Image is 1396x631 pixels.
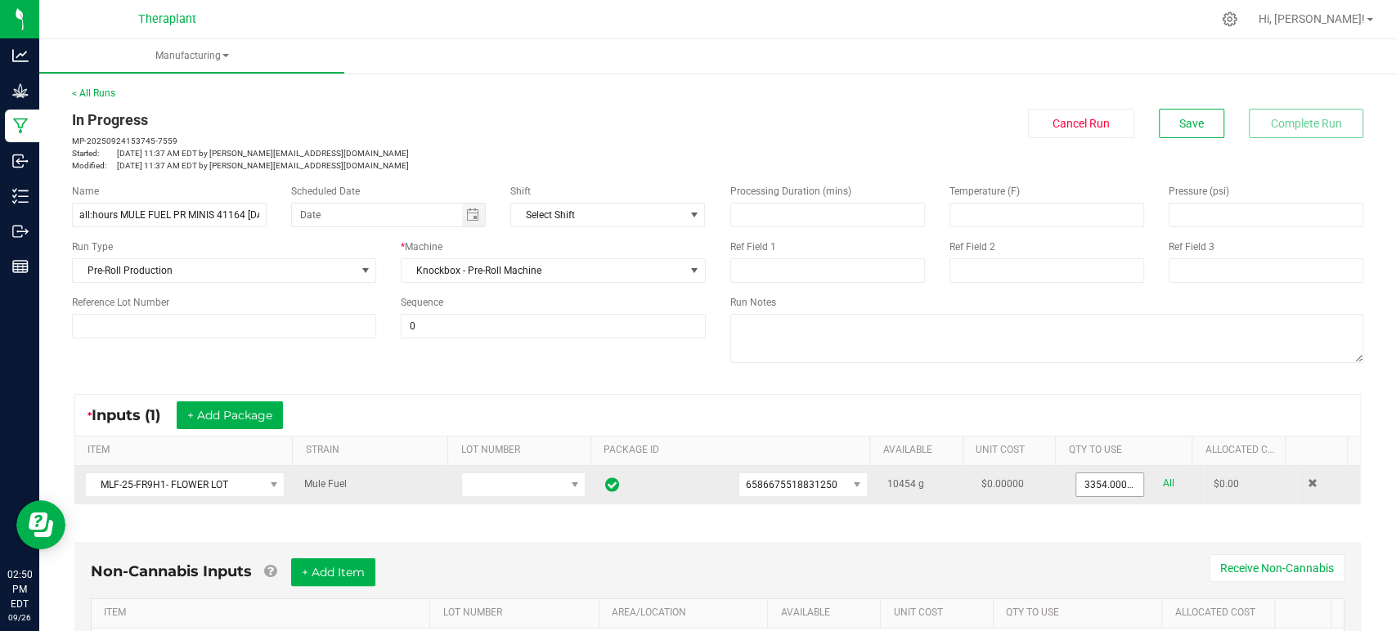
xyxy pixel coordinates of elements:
span: Machine [405,241,442,253]
span: Modified: [72,159,117,172]
span: Reference Lot Number [72,297,169,308]
a: Unit CostSortable [976,444,1049,457]
span: Started: [72,147,117,159]
a: PACKAGE IDSortable [604,444,864,457]
span: Pre-Roll Production [73,259,355,282]
a: QTY TO USESortable [1006,606,1156,620]
button: Receive Non-Cannabis [1210,554,1344,582]
a: AREA/LOCATIONSortable [612,606,761,620]
span: 10454 [887,478,916,490]
span: g [918,478,924,490]
span: Pressure (psi) [1169,186,1229,197]
span: Toggle calendar [462,204,486,226]
span: Sequence [401,297,443,308]
a: Allocated CostSortable [1205,444,1279,457]
span: Run Notes [730,297,776,308]
a: Allocated CostSortable [1175,606,1268,620]
inline-svg: Inbound [12,153,29,169]
span: Hi, [PERSON_NAME]! [1259,12,1365,25]
inline-svg: Grow [12,83,29,99]
a: AVAILABLESortable [781,606,874,620]
span: Shift [510,186,531,197]
div: Manage settings [1219,11,1240,27]
a: QTY TO USESortable [1069,444,1186,457]
span: $0.00 [1213,478,1238,490]
a: ITEMSortable [88,444,286,457]
span: 6586675518831250 [746,479,837,490]
a: AVAILABLESortable [882,444,956,457]
span: Manufacturing [39,49,344,63]
span: Scheduled Date [291,186,360,197]
a: < All Runs [72,87,115,99]
inline-svg: Analytics [12,47,29,64]
button: + Add Package [177,401,283,429]
span: Save [1179,117,1204,130]
span: $0.00000 [981,478,1024,490]
a: Manufacturing [39,39,344,74]
a: ITEMSortable [104,606,424,620]
span: MLF-25-FR9H1- FLOWER LOT [86,473,263,496]
inline-svg: Outbound [12,223,29,239]
span: Processing Duration (mins) [730,186,851,197]
inline-svg: Manufacturing [12,118,29,134]
span: Inputs (1) [92,406,177,424]
span: Ref Field 1 [730,241,776,253]
button: + Add Item [291,558,375,586]
span: In Sync [605,475,619,495]
inline-svg: Inventory [12,188,29,204]
a: Unit CostSortable [893,606,986,620]
span: Name [72,186,99,197]
span: Cancel Run [1053,117,1110,130]
p: 09/26 [7,611,32,624]
button: Complete Run [1249,109,1363,138]
span: NO DATA FOUND [85,472,285,497]
span: Run Type [72,239,113,254]
span: Select Shift [511,204,684,226]
span: Complete Run [1271,117,1342,130]
p: MP-20250924153745-7559 [72,135,706,147]
span: Theraplant [138,12,196,26]
button: Cancel Run [1028,109,1134,138]
span: Ref Field 2 [949,241,995,253]
span: Mule Fuel [304,478,347,490]
p: [DATE] 11:37 AM EDT by [PERSON_NAME][EMAIL_ADDRESS][DOMAIN_NAME] [72,147,706,159]
a: Sortable [1287,606,1324,620]
span: Ref Field 3 [1169,241,1214,253]
span: Temperature (F) [949,186,1020,197]
div: In Progress [72,109,706,131]
p: [DATE] 11:37 AM EDT by [PERSON_NAME][EMAIL_ADDRESS][DOMAIN_NAME] [72,159,706,172]
button: Save [1159,109,1224,138]
span: Non-Cannabis Inputs [91,562,252,580]
iframe: Resource center [16,500,65,549]
a: LOT NUMBERSortable [461,444,585,457]
span: NO DATA FOUND [510,203,705,227]
a: Add Non-Cannabis items that were also consumed in the run (e.g. gloves and packaging); Also add N... [264,562,276,580]
a: LOT NUMBERSortable [443,606,593,620]
a: STRAINSortable [306,444,442,457]
input: Date [292,204,461,226]
p: 02:50 PM EDT [7,567,32,611]
inline-svg: Reports [12,258,29,275]
a: All [1162,472,1174,495]
a: Sortable [1298,444,1340,457]
span: Knockbox - Pre-Roll Machine [402,259,684,282]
